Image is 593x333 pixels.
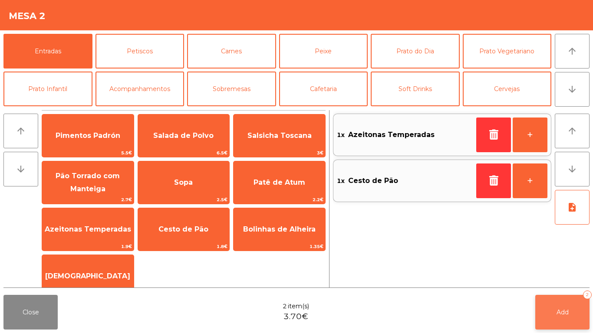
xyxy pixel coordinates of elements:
span: 2.5€ [138,196,230,204]
span: Salsicha Toscana [247,131,312,140]
span: Add [557,308,569,316]
span: 1.9€ [42,242,134,251]
span: item(s) [288,302,309,311]
span: 1.35€ [234,242,325,251]
button: Petiscos [96,34,184,69]
span: Patê de Atum [254,178,305,186]
button: arrow_upward [3,114,38,148]
button: Add2 [535,295,590,330]
button: arrow_downward [555,72,590,107]
button: note_add [555,190,590,225]
i: arrow_upward [567,46,577,56]
button: Acompanhamentos [96,72,184,106]
span: 3€ [234,149,325,157]
span: 2.7€ [42,196,134,204]
i: arrow_upward [16,126,26,136]
span: Pimentos Padrón [56,131,120,140]
button: Peixe [279,34,368,69]
div: 2 [583,291,592,299]
span: Pão Torrado com Manteiga [56,172,120,193]
span: 1.8€ [138,242,230,251]
button: Soft Drinks [371,72,460,106]
h4: Mesa 2 [9,10,46,23]
span: 1x [337,174,345,187]
span: 3.70€ [283,311,308,323]
i: arrow_downward [567,84,577,95]
span: Cesto de Pão [158,225,208,233]
span: Azeitonas Temperadas [45,225,131,233]
span: 2.2€ [234,196,325,204]
button: arrow_upward [555,34,590,69]
button: Close [3,295,58,330]
span: 2 [283,302,287,311]
button: Cafetaria [279,72,368,106]
span: Cesto de Pão [348,174,398,187]
button: arrow_downward [555,152,590,186]
button: Sobremesas [187,72,276,106]
button: + [513,118,547,152]
i: note_add [567,202,577,212]
button: arrow_downward [3,152,38,186]
span: Sopa [174,178,193,186]
i: arrow_downward [16,164,26,174]
button: Cervejas [463,72,552,106]
button: Prato do Dia [371,34,460,69]
i: arrow_downward [567,164,577,174]
button: Prato Vegetariano [463,34,552,69]
span: 1x [337,128,345,141]
button: Carnes [187,34,276,69]
span: 5.5€ [42,149,134,157]
span: 6.5€ [138,149,230,157]
span: Azeitonas Temperadas [348,128,435,141]
i: arrow_upward [567,126,577,136]
span: Salada de Polvo [153,131,214,140]
button: Entradas [3,34,92,69]
span: [DEMOGRAPHIC_DATA] [45,272,130,280]
button: arrow_upward [555,114,590,148]
button: + [513,163,547,198]
span: Bolinhas de Alheira [243,225,316,233]
button: Prato Infantil [3,72,92,106]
